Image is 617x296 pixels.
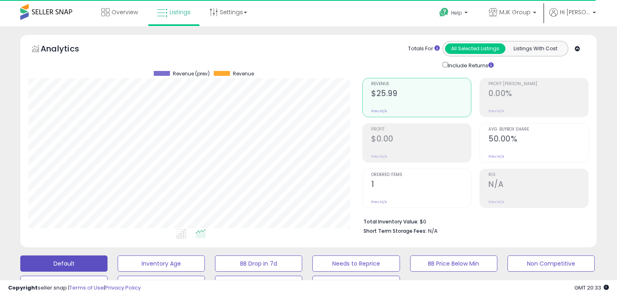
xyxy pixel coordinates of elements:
[488,89,588,100] h2: 0.00%
[8,284,38,292] strong: Copyright
[105,284,141,292] a: Privacy Policy
[215,276,302,292] button: Items Being Repriced
[549,8,596,26] a: Hi [PERSON_NAME]
[410,255,497,272] button: BB Price Below Min
[451,9,462,16] span: Help
[371,180,471,191] h2: 1
[118,255,205,272] button: Inventory Age
[371,134,471,145] h2: $0.00
[363,218,419,225] b: Total Inventory Value:
[488,154,504,159] small: Prev: N/A
[499,8,531,16] span: MJK Group
[371,199,387,204] small: Prev: N/A
[560,8,590,16] span: Hi [PERSON_NAME]
[488,180,588,191] h2: N/A
[433,1,476,26] a: Help
[20,255,107,272] button: Default
[371,127,471,132] span: Profit
[118,276,205,292] button: Selling @ Max
[233,71,254,77] span: Revenue
[408,45,440,53] div: Totals For
[436,60,503,70] div: Include Returns
[312,276,400,292] button: 30 Day Decrease
[488,199,504,204] small: Prev: N/A
[312,255,400,272] button: Needs to Reprice
[488,127,588,132] span: Avg. Buybox Share
[371,89,471,100] h2: $25.99
[371,173,471,177] span: Ordered Items
[488,134,588,145] h2: 50.00%
[371,109,387,114] small: Prev: N/A
[488,82,588,86] span: Profit [PERSON_NAME]
[8,284,141,292] div: seller snap | |
[445,43,505,54] button: All Selected Listings
[574,284,609,292] span: 2025-08-12 20:33 GMT
[215,255,302,272] button: BB Drop in 7d
[173,71,210,77] span: Revenue (prev)
[507,255,595,272] button: Non Competitive
[371,154,387,159] small: Prev: N/A
[488,173,588,177] span: ROI
[41,43,95,56] h5: Analytics
[69,284,104,292] a: Terms of Use
[488,109,504,114] small: Prev: N/A
[371,82,471,86] span: Revenue
[439,7,449,17] i: Get Help
[363,216,583,226] li: $0
[170,8,191,16] span: Listings
[428,227,438,235] span: N/A
[363,227,427,234] b: Short Term Storage Fees:
[112,8,138,16] span: Overview
[505,43,565,54] button: Listings With Cost
[20,276,107,292] button: Top Sellers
